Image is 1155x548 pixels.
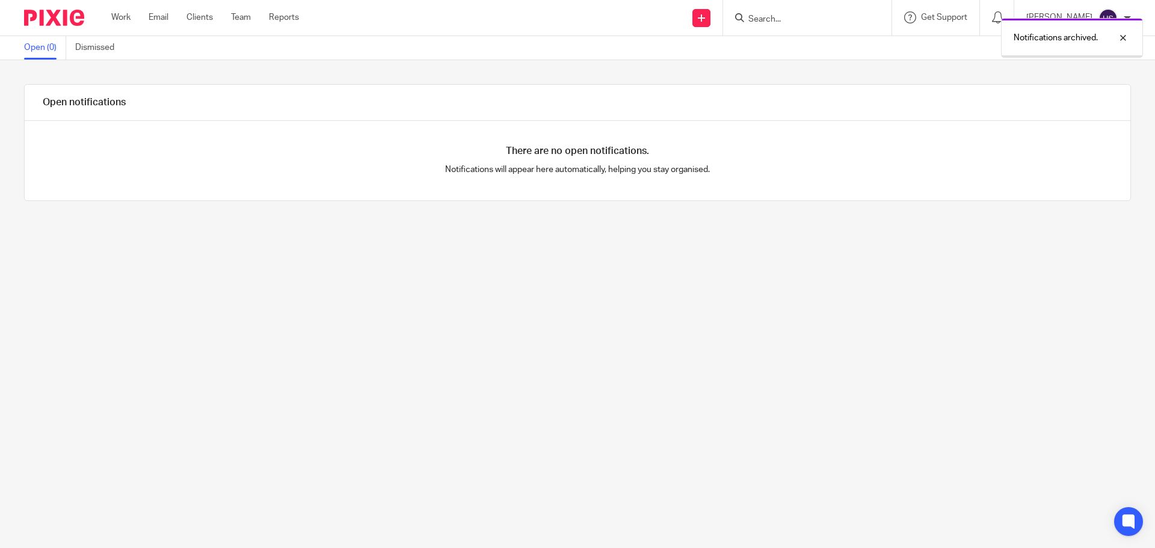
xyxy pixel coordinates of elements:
[149,11,168,23] a: Email
[1014,32,1098,44] p: Notifications archived.
[111,11,131,23] a: Work
[43,96,126,109] h1: Open notifications
[269,11,299,23] a: Reports
[231,11,251,23] a: Team
[301,164,854,176] p: Notifications will appear here automatically, helping you stay organised.
[1098,8,1118,28] img: svg%3E
[506,145,649,158] h4: There are no open notifications.
[24,10,84,26] img: Pixie
[75,36,123,60] a: Dismissed
[24,36,66,60] a: Open (0)
[186,11,213,23] a: Clients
